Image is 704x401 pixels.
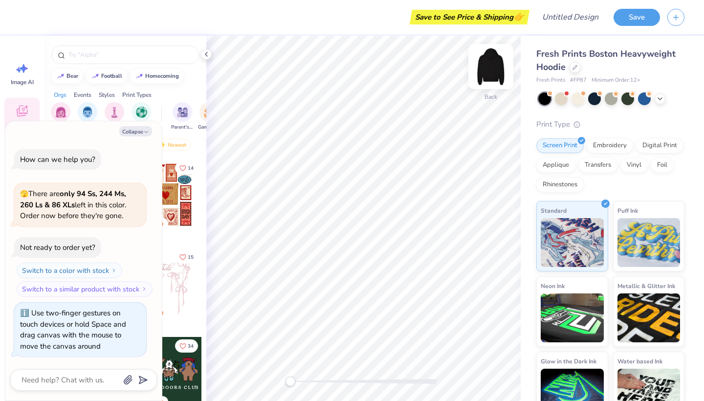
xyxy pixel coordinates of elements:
div: filter for Game Day [198,102,220,131]
div: football [101,73,122,79]
div: homecoming [145,73,179,79]
img: Sorority Image [55,107,66,118]
div: Screen Print [536,138,584,153]
img: Metallic & Glitter Ink [617,293,681,342]
div: Accessibility label [286,377,295,386]
div: Transfers [578,158,617,173]
button: filter button [51,102,70,131]
span: Neon Ink [541,281,565,291]
span: 14 [188,166,194,171]
div: Vinyl [620,158,648,173]
div: Use two-finger gestures on touch devices or hold Space and drag canvas with the mouse to move the... [20,308,126,351]
div: filter for Sports [132,102,151,131]
button: Like [175,339,198,353]
img: Back [471,47,510,86]
img: trend_line.gif [57,73,65,79]
div: Embroidery [587,138,633,153]
span: Parent's Weekend [171,124,194,131]
img: Game Day Image [204,107,215,118]
img: Parent's Weekend Image [177,107,188,118]
span: Minimum Order: 12 + [592,76,640,85]
button: filter button [105,102,124,131]
button: homecoming [130,69,183,84]
div: filter for Fraternity [77,102,99,131]
button: Like [175,161,198,175]
span: Glow in the Dark Ink [541,356,596,366]
div: Events [74,90,91,99]
div: Foil [651,158,674,173]
div: Print Type [536,119,684,130]
span: Standard [541,205,567,216]
div: How can we help you? [20,155,95,164]
div: Rhinestones [536,178,584,192]
img: Club Image [109,107,120,118]
div: filter for Club [105,102,124,131]
div: filter for Parent's Weekend [171,102,194,131]
div: Print Types [122,90,152,99]
button: Save [614,9,660,26]
button: filter button [132,102,151,131]
span: Fresh Prints Boston Heavyweight Hoodie [536,48,676,73]
div: Digital Print [636,138,683,153]
button: filter button [171,102,194,131]
div: Save to See Price & Shipping [412,10,527,24]
span: Fresh Prints [536,76,565,85]
div: Back [484,92,497,101]
div: Orgs [54,90,66,99]
img: Puff Ink [617,218,681,267]
img: Sports Image [136,107,147,118]
span: # FP87 [570,76,587,85]
div: Styles [99,90,115,99]
span: There are left in this color. Order now before they're gone. [20,189,126,221]
button: bear [51,69,83,84]
img: Switch to a color with stock [111,267,117,273]
div: filter for Sorority [51,102,70,131]
button: Switch to a similar product with stock [17,281,153,297]
span: Game Day [198,124,220,131]
img: Standard [541,218,604,267]
img: trend_line.gif [135,73,143,79]
span: Water based Ink [617,356,662,366]
span: 34 [188,344,194,349]
span: 15 [188,255,194,260]
button: Like [175,250,198,264]
span: Metallic & Glitter Ink [617,281,675,291]
div: bear [66,73,78,79]
div: Applique [536,158,575,173]
button: filter button [77,102,99,131]
input: Untitled Design [534,7,606,27]
img: Neon Ink [541,293,604,342]
img: Switch to a similar product with stock [141,286,147,292]
div: Newest [154,139,191,151]
button: football [86,69,127,84]
strong: only 94 Ss, 244 Ms, 260 Ls & 86 XLs [20,189,126,210]
button: Collapse [119,126,152,136]
input: Try "Alpha" [67,50,193,60]
div: Not ready to order yet? [20,243,95,252]
button: filter button [198,102,220,131]
span: Puff Ink [617,205,638,216]
img: Fraternity Image [82,107,93,118]
button: Switch to a color with stock [17,263,122,278]
span: 👉 [513,11,524,22]
span: Image AI [11,78,34,86]
span: 🫣 [20,189,28,199]
img: trend_line.gif [91,73,99,79]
